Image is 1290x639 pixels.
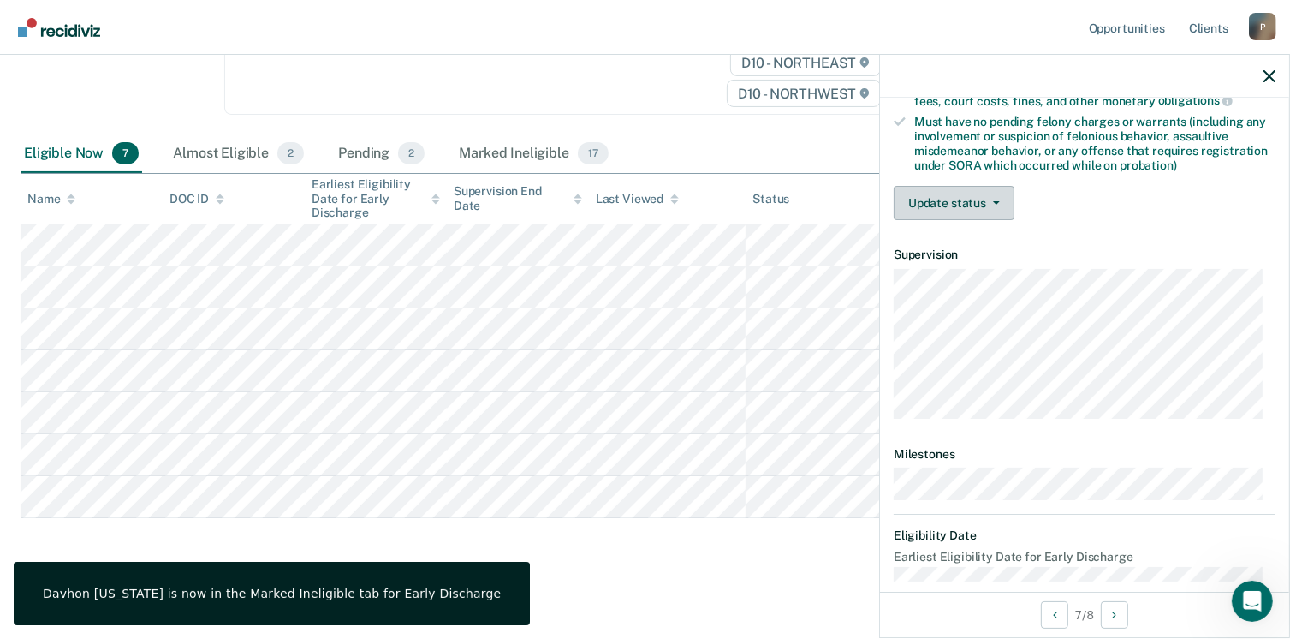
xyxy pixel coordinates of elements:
span: 17 [578,142,609,164]
div: Eligible Now [21,135,142,173]
span: D10 - NORTHWEST [727,80,881,107]
div: Marked Ineligible [455,135,611,173]
div: P [1249,13,1276,40]
span: obligations [1158,93,1233,107]
div: Davhon [US_STATE] is now in the Marked Ineligible tab for Early Discharge [43,586,501,601]
span: 7 [112,142,139,164]
div: 7 / 8 [880,592,1289,637]
dt: Milestones [894,447,1275,462]
div: Must have no pending felony charges or warrants (including any involvement or suspicion of feloni... [914,115,1275,172]
div: DOC ID [169,192,224,206]
div: Name [27,192,75,206]
div: Earliest Eligibility Date for Early Discharge [312,177,440,220]
dt: Earliest Eligibility Date for Early Discharge [894,550,1275,564]
span: 2 [277,142,304,164]
div: Supervision End Date [454,184,582,213]
button: Next Opportunity [1101,601,1128,629]
div: Almost Eligible [169,135,307,173]
div: Pending [335,135,428,173]
img: Recidiviz [18,18,100,37]
dt: Eligibility Date [894,529,1275,543]
dt: Supervision [894,248,1275,262]
div: Last Viewed [596,192,679,206]
button: Profile dropdown button [1249,13,1276,40]
span: probation) [1120,158,1177,172]
span: 2 [398,142,425,164]
span: D10 - NORTHEAST [730,49,881,76]
button: Update status [894,186,1014,220]
button: Previous Opportunity [1041,601,1068,629]
iframe: Intercom live chat [1232,581,1273,622]
div: Status [752,192,789,206]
